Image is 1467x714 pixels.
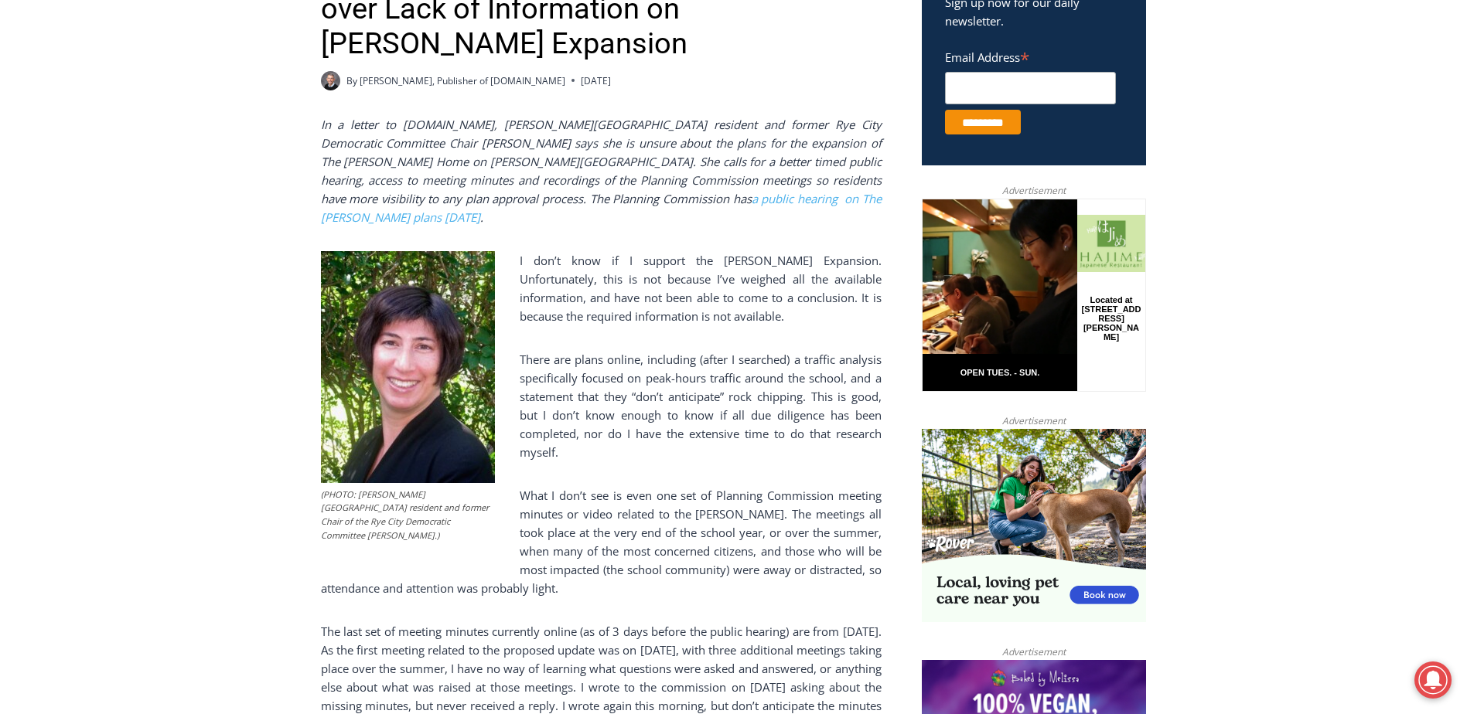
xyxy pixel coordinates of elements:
[987,413,1081,428] span: Advertisement
[321,117,882,225] em: In a letter to [DOMAIN_NAME], [PERSON_NAME][GEOGRAPHIC_DATA] resident and former Rye City Democra...
[1,155,155,192] a: Open Tues. - Sun. [PHONE_NUMBER]
[321,71,340,90] a: Author image
[321,191,882,225] a: a public hearing on The [PERSON_NAME] plans [DATE]
[321,486,882,597] p: What I don’t see is even one set of Planning Commission meeting minutes or video related to the [...
[159,97,220,185] div: Located at [STREET_ADDRESS][PERSON_NAME]
[5,159,152,218] span: Open Tues. - Sun. [PHONE_NUMBER]
[321,251,495,483] img: Shari Punyon, Rye Democratic Committee
[372,150,749,192] a: Intern @ [DOMAIN_NAME]
[945,42,1116,70] label: Email Address
[360,74,565,87] a: [PERSON_NAME], Publisher of [DOMAIN_NAME]
[987,183,1081,198] span: Advertisement
[321,350,882,461] p: There are plans online, including (after I searched) a traffic analysis specifically focused on p...
[321,251,882,325] p: I don’t know if I support the [PERSON_NAME] Expansion. Unfortunately, this is not because I’ve we...
[346,73,357,88] span: By
[404,154,717,189] span: Intern @ [DOMAIN_NAME]
[391,1,731,150] div: "The first chef I interviewed talked about coming to [GEOGRAPHIC_DATA] from [GEOGRAPHIC_DATA] in ...
[581,73,611,88] time: [DATE]
[987,644,1081,659] span: Advertisement
[321,488,495,542] figcaption: (PHOTO: [PERSON_NAME][GEOGRAPHIC_DATA] resident and former Chair of the Rye City Democratic Commi...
